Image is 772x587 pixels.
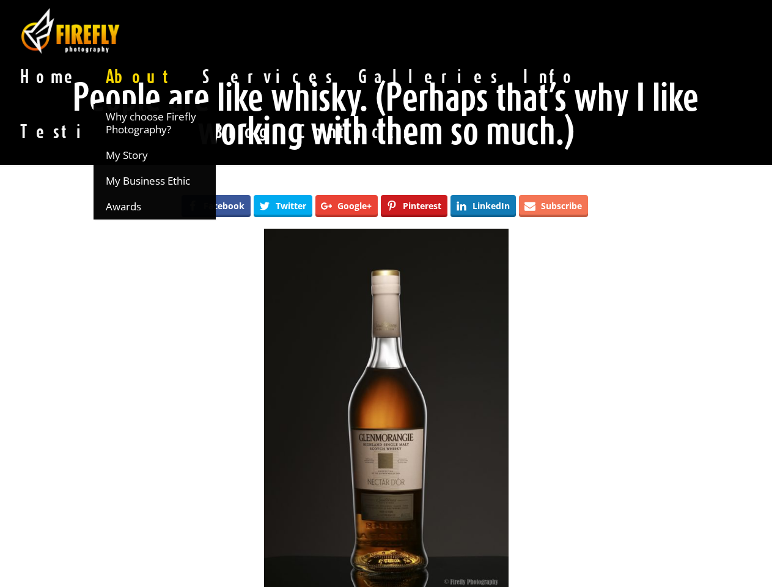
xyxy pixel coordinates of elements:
a: Twitter [254,195,312,217]
a: Subscribe [519,195,588,217]
a: Testimonials [8,104,202,159]
a: About [94,49,190,104]
span: Twitter [276,202,306,210]
span: About [94,64,190,89]
a: Pinterest [381,195,447,217]
img: business photography [20,7,121,56]
a: Home [8,49,94,104]
span: Why choose Firefly Photography? [106,110,204,136]
a: My Story [94,142,216,168]
span: Pinterest [403,202,441,210]
span: Contacts [285,119,424,144]
span: Google+ [337,202,372,210]
a: Awards [94,194,216,220]
a: Contacts [285,104,424,159]
span: My Business Ethic [106,174,190,187]
a: Galleries [346,49,511,104]
span: Awards [106,200,141,213]
a: Blog [202,104,285,159]
a: Services [190,49,346,104]
span: Facebook [204,202,244,210]
a: My Business Ethic [94,168,216,194]
span: Info [511,64,590,89]
span: My Story [106,149,148,161]
span: Services [190,64,346,89]
span: Home [8,64,94,89]
span: Subscribe [541,202,582,210]
a: Facebook [182,195,251,217]
a: Info [511,49,590,104]
a: Google+ [315,195,378,217]
span: LinkedIn [472,202,510,210]
span: Galleries [346,64,511,89]
span: Testimonials [8,119,202,144]
span: Blog [202,119,285,144]
a: LinkedIn [450,195,516,217]
a: Why choose Firefly Photography? [94,104,216,142]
